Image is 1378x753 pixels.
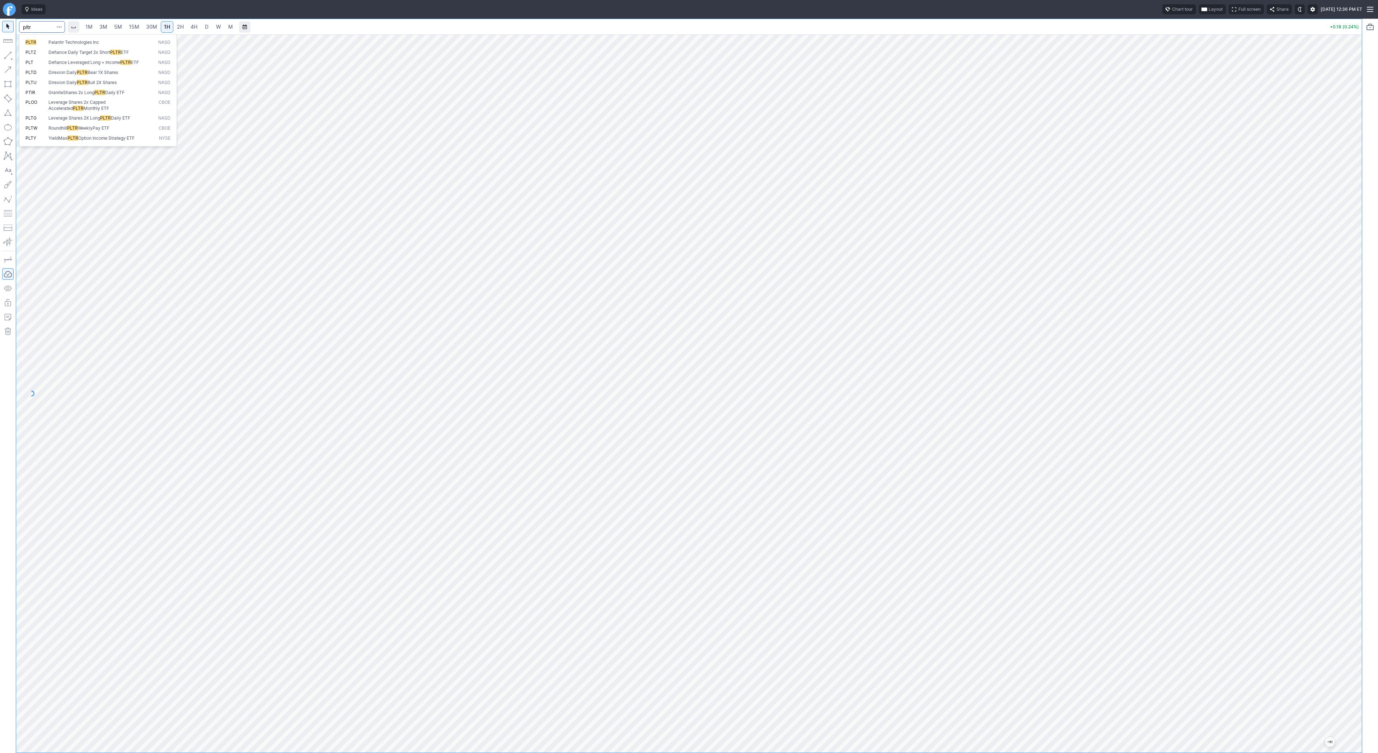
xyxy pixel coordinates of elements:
button: Full screen [1229,4,1264,14]
button: Portfolio watchlist [1364,21,1376,33]
a: 1M [82,21,96,33]
span: 15M [129,24,139,30]
span: 5M [114,24,122,30]
span: ETF [121,50,129,55]
span: Defiance Leveraged Long + Income [48,60,120,65]
span: CBOE [159,99,170,111]
span: YieldMax [48,135,67,141]
button: Line [2,50,14,61]
button: Anchored VWAP [2,236,14,248]
a: D [201,21,212,33]
button: Brush [2,179,14,190]
span: NASD [158,60,170,66]
button: Elliott waves [2,193,14,205]
span: PLTR [100,115,111,121]
button: Chart tour [1162,4,1196,14]
span: Chart tour [1172,6,1193,13]
span: 2H [177,24,184,30]
span: Defiance Daily Target 2x Short [48,50,110,55]
span: Layout [1209,6,1223,13]
button: XABCD [2,150,14,162]
span: NASD [158,70,170,76]
span: NASD [158,50,170,56]
span: PLTR [73,106,84,111]
span: [DATE] 12:36 PM ET [1321,6,1362,13]
span: Bear 1X Shares [88,70,118,75]
span: PLTR [77,70,88,75]
span: ETF [131,60,139,65]
span: PLTY [25,135,36,141]
a: 30M [143,21,160,33]
button: Measure [2,35,14,47]
span: PLTR [94,90,105,95]
a: 4H [187,21,201,33]
a: 5M [111,21,125,33]
button: Lock drawings [2,297,14,308]
span: Bull 2X Shares [88,80,117,85]
span: CBOE [159,125,170,131]
button: Hide drawings [2,283,14,294]
button: Position [2,222,14,233]
div: Search [19,34,177,147]
span: Leverage Shares 2x Capped Accelerated [48,99,106,111]
span: PLTR [67,125,78,131]
button: Add note [2,311,14,323]
button: Settings [1308,4,1318,14]
button: Drawings Autosave: On [2,268,14,280]
span: D [205,24,208,30]
button: Mouse [2,21,14,32]
button: Triangle [2,107,14,118]
span: Full screen [1238,6,1261,13]
span: Leverage Shares 2X Long [48,115,100,121]
span: PLTR [120,60,131,65]
button: Ellipse [2,121,14,133]
a: 15M [126,21,142,33]
span: NASD [158,90,170,96]
span: Daily ETF [105,90,125,95]
span: 4H [191,24,197,30]
button: Remove all autosaved drawings [2,326,14,337]
span: Roundhill [48,125,67,131]
span: PLTZ [25,50,36,55]
span: PLTD [25,70,37,75]
span: M [228,24,233,30]
a: 1H [161,21,173,33]
span: Share [1276,6,1289,13]
span: PLTR [67,135,78,141]
a: W [213,21,224,33]
span: Ideas [31,6,42,13]
span: NYSE [159,135,170,141]
a: 2H [174,21,187,33]
a: M [225,21,236,33]
button: Interval [68,21,79,33]
span: 30M [146,24,157,30]
span: Monthly ETF [84,106,109,111]
span: Daily ETF [111,115,130,121]
button: Fibonacci retracements [2,208,14,219]
span: Direxion Daily [48,70,77,75]
button: Toggle dark mode [1295,4,1305,14]
span: 1M [85,24,93,30]
span: WeeklyPay ETF [78,125,109,131]
button: Rectangle [2,78,14,90]
span: 1H [164,24,170,30]
span: PLTR [110,50,121,55]
a: Finviz.com [3,3,16,16]
button: Share [1267,4,1292,14]
button: Jump to the most recent bar [1325,737,1335,747]
span: PLTG [25,115,37,121]
button: Rotated rectangle [2,93,14,104]
input: Search [19,21,65,33]
span: Option Income Strategy ETF [78,135,135,141]
span: NASD [158,80,170,86]
p: +0.18 (0.24%) [1330,25,1359,29]
button: Range [239,21,250,33]
span: Palantir Technologies Inc [48,39,99,45]
button: Search [54,21,64,33]
span: GraniteShares 2x Long [48,90,94,95]
button: Drawing mode: Single [2,254,14,265]
span: PLTU [25,80,37,85]
button: Arrow [2,64,14,75]
button: Polygon [2,136,14,147]
span: PLT [25,60,33,65]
